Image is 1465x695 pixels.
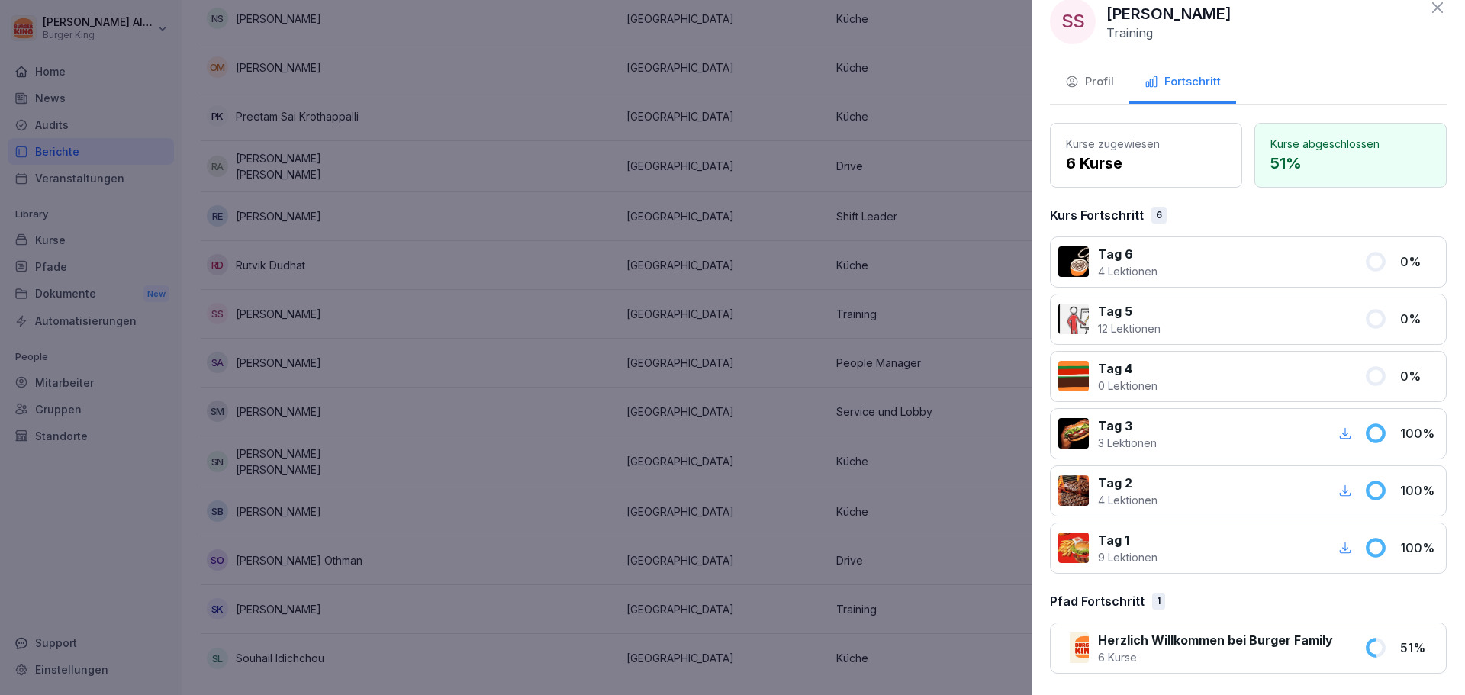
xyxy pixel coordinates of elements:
[1270,152,1431,175] p: 51 %
[1098,320,1161,336] p: 12 Lektionen
[1050,206,1144,224] p: Kurs Fortschritt
[1098,378,1158,394] p: 0 Lektionen
[1106,25,1153,40] p: Training
[1098,263,1158,279] p: 4 Lektionen
[1400,253,1438,271] p: 0 %
[1400,539,1438,557] p: 100 %
[1098,649,1333,665] p: 6 Kurse
[1400,639,1438,657] p: 51 %
[1098,474,1158,492] p: Tag 2
[1098,245,1158,263] p: Tag 6
[1050,592,1145,610] p: Pfad Fortschritt
[1098,359,1158,378] p: Tag 4
[1050,63,1129,104] button: Profil
[1145,73,1221,91] div: Fortschritt
[1400,310,1438,328] p: 0 %
[1098,302,1161,320] p: Tag 5
[1098,492,1158,508] p: 4 Lektionen
[1129,63,1236,104] button: Fortschritt
[1066,136,1226,152] p: Kurse zugewiesen
[1098,631,1333,649] p: Herzlich Willkommen bei Burger Family
[1400,481,1438,500] p: 100 %
[1098,549,1158,565] p: 9 Lektionen
[1400,367,1438,385] p: 0 %
[1400,424,1438,442] p: 100 %
[1098,435,1157,451] p: 3 Lektionen
[1106,2,1232,25] p: [PERSON_NAME]
[1098,531,1158,549] p: Tag 1
[1152,593,1165,610] div: 1
[1066,152,1226,175] p: 6 Kurse
[1065,73,1114,91] div: Profil
[1151,207,1167,224] div: 6
[1098,417,1157,435] p: Tag 3
[1270,136,1431,152] p: Kurse abgeschlossen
